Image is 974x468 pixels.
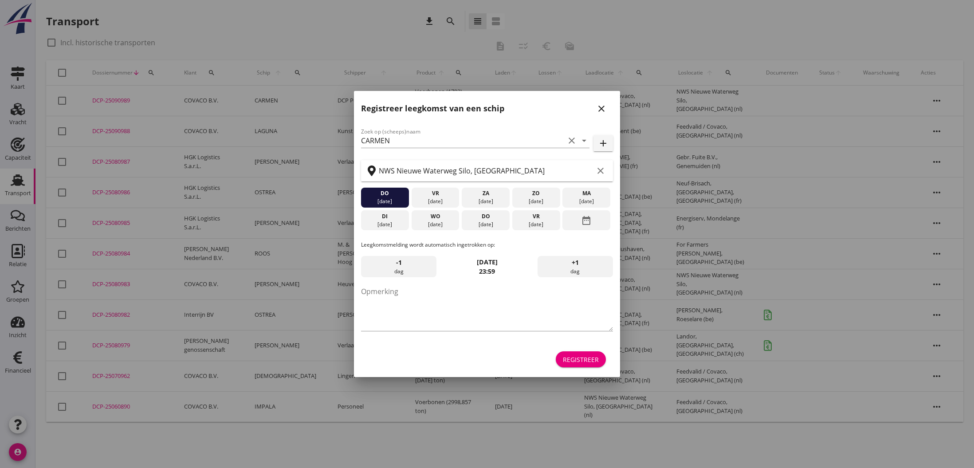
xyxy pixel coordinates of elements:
[477,258,498,266] strong: [DATE]
[363,197,407,205] div: [DATE]
[563,355,599,364] div: Registreer
[514,189,558,197] div: zo
[598,138,609,149] i: add
[581,212,592,228] i: date_range
[566,135,577,146] i: clear
[413,212,457,220] div: wo
[565,189,608,197] div: ma
[596,103,607,114] i: close
[413,189,457,197] div: vr
[514,197,558,205] div: [DATE]
[361,134,565,148] input: Zoek op (scheeps)naam
[464,189,507,197] div: za
[361,284,613,331] textarea: Opmerking
[464,220,507,228] div: [DATE]
[565,197,608,205] div: [DATE]
[363,189,407,197] div: do
[572,258,579,267] span: +1
[464,212,507,220] div: do
[361,256,436,277] div: dag
[379,164,593,178] input: Zoek op terminal of plaats
[413,220,457,228] div: [DATE]
[556,351,606,367] button: Registreer
[413,197,457,205] div: [DATE]
[479,267,495,275] strong: 23:59
[514,220,558,228] div: [DATE]
[579,135,589,146] i: arrow_drop_down
[361,241,613,249] p: Leegkomstmelding wordt automatisch ingetrokken op:
[396,258,402,267] span: -1
[363,212,407,220] div: di
[363,220,407,228] div: [DATE]
[595,165,606,176] i: clear
[514,212,558,220] div: vr
[538,256,613,277] div: dag
[464,197,507,205] div: [DATE]
[361,102,504,114] h2: Registreer leegkomst van een schip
